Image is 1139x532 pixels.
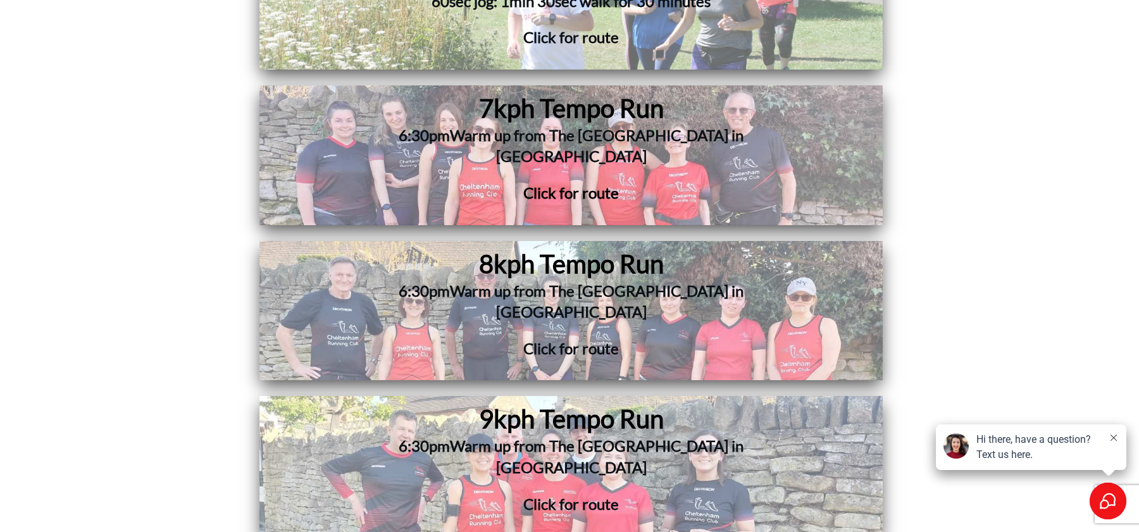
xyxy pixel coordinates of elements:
span: 7kph Tempo Run [479,93,664,123]
span: 9kph Tempo Run [479,404,664,434]
span: 6:30pm [399,281,450,300]
span: Click for route [523,339,619,357]
span: Warm up from The [GEOGRAPHIC_DATA] in [GEOGRAPHIC_DATA] [450,126,744,166]
span: Warm up from The [GEOGRAPHIC_DATA] in [GEOGRAPHIC_DATA] [450,436,744,476]
span: Warm up from The [GEOGRAPHIC_DATA] in [GEOGRAPHIC_DATA] [450,281,744,321]
span: 8kph Tempo Run [479,249,664,279]
span: Click for route [523,183,619,202]
span: Click for route [523,28,619,46]
span: 6:30pm [399,126,450,144]
span: Click for route [523,495,619,513]
span: 6:30pm [399,436,450,455]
